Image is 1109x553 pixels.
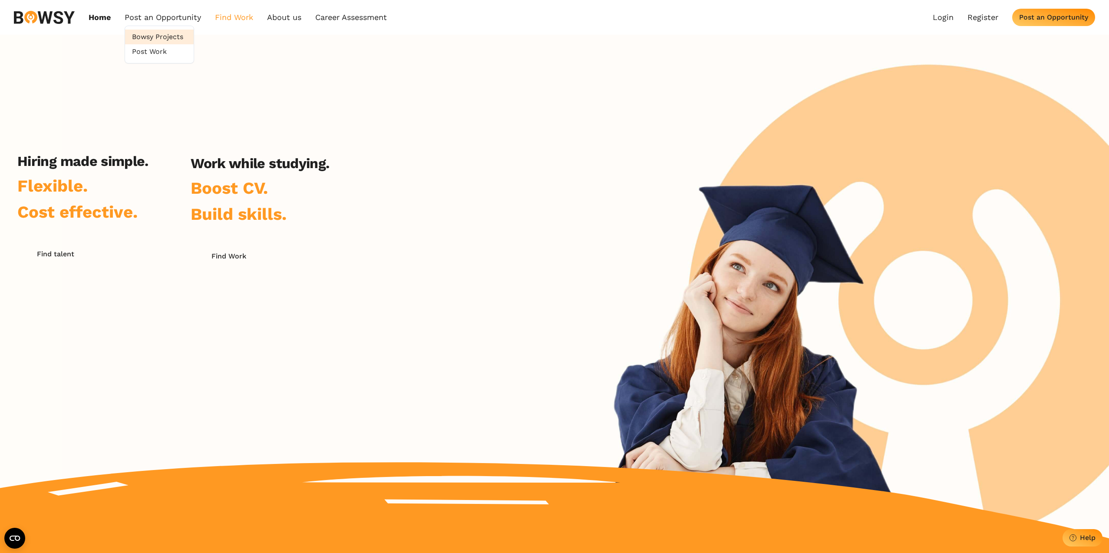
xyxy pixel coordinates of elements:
button: Help [1063,529,1102,546]
a: Home [89,13,111,22]
a: Career Assessment [315,13,387,22]
button: Find Work [191,248,267,265]
a: Login [933,13,954,22]
div: Find talent [37,250,74,258]
span: Boost CV. [191,178,268,198]
img: svg%3e [14,11,75,24]
a: Bowsy Projects [125,30,194,44]
h2: Work while studying. [191,155,329,172]
span: Cost effective. [17,202,138,222]
div: Post an Opportunity [1019,13,1088,21]
button: Open CMP widget [4,528,25,549]
button: Post an Opportunity [1012,9,1095,26]
h2: Hiring made simple. [17,153,149,169]
button: Find talent [17,245,93,263]
a: Register [967,13,998,22]
span: Build skills. [191,204,287,224]
div: Help [1080,533,1096,542]
span: Flexible. [17,176,88,195]
div: Find Work [211,252,246,260]
a: Post Work [125,44,194,59]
